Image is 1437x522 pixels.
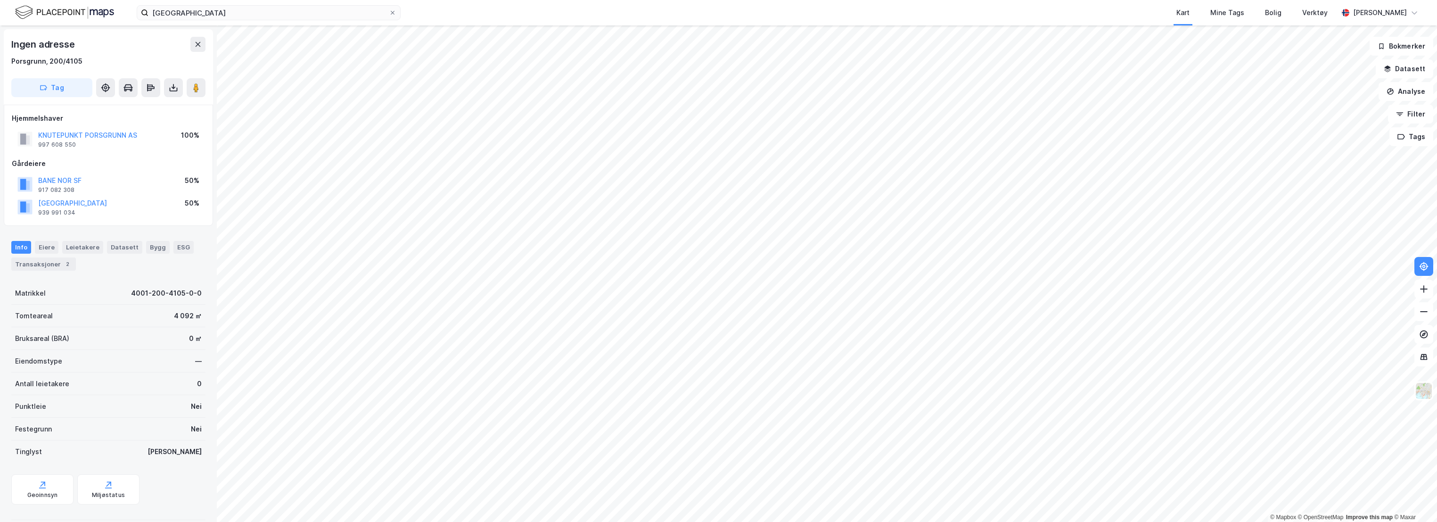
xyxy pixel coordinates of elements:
div: 4001-200-4105-0-0 [131,288,202,299]
div: Verktøy [1302,7,1328,18]
div: Info [11,241,31,253]
div: Ingen adresse [11,37,76,52]
div: Antall leietakere [15,378,69,389]
iframe: Chat Widget [1390,477,1437,522]
a: OpenStreetMap [1298,514,1344,521]
button: Analyse [1379,82,1433,101]
div: Hjemmelshaver [12,113,205,124]
div: [PERSON_NAME] [148,446,202,457]
button: Bokmerker [1370,37,1433,56]
div: Bruksareal (BRA) [15,333,69,344]
button: Tag [11,78,92,97]
div: [PERSON_NAME] [1353,7,1407,18]
button: Datasett [1376,59,1433,78]
div: Festegrunn [15,423,52,435]
div: ESG [173,241,194,253]
div: — [195,356,202,367]
div: 917 082 308 [38,186,74,194]
div: Matrikkel [15,288,46,299]
div: Transaksjoner [11,257,76,271]
a: Mapbox [1270,514,1296,521]
div: Leietakere [62,241,103,253]
div: 997 608 550 [38,141,76,149]
div: Gårdeiere [12,158,205,169]
div: 4 092 ㎡ [174,310,202,322]
div: 0 [197,378,202,389]
div: Porsgrunn, 200/4105 [11,56,82,67]
div: 939 991 034 [38,209,75,216]
div: Tinglyst [15,446,42,457]
div: Punktleie [15,401,46,412]
div: 100% [181,130,199,141]
div: Geoinnsyn [27,491,58,499]
div: 50% [185,175,199,186]
div: 2 [63,259,72,269]
div: Mine Tags [1210,7,1244,18]
div: Kontrollprogram for chat [1390,477,1437,522]
div: Kart [1176,7,1190,18]
div: Eiere [35,241,58,253]
div: Datasett [107,241,142,253]
div: Eiendomstype [15,356,62,367]
button: Tags [1389,127,1433,146]
div: 50% [185,198,199,209]
div: Miljøstatus [92,491,125,499]
div: Bolig [1265,7,1281,18]
input: Søk på adresse, matrikkel, gårdeiere, leietakere eller personer [148,6,389,20]
button: Filter [1388,105,1433,124]
div: Tomteareal [15,310,53,322]
img: Z [1415,382,1433,400]
div: Bygg [146,241,170,253]
a: Improve this map [1346,514,1393,521]
div: 0 ㎡ [189,333,202,344]
div: Nei [191,401,202,412]
img: logo.f888ab2527a4732fd821a326f86c7f29.svg [15,4,114,21]
div: Nei [191,423,202,435]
